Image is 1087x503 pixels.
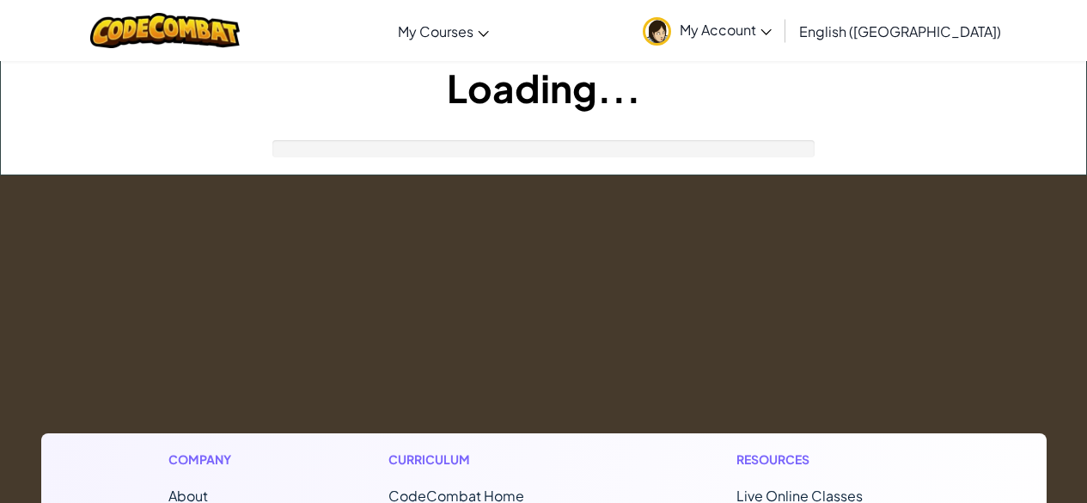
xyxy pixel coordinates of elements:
a: My Account [634,3,780,58]
h1: Company [168,451,248,469]
a: English ([GEOGRAPHIC_DATA]) [791,8,1010,54]
span: My Account [680,21,772,39]
h1: Loading... [1,61,1086,114]
h1: Curriculum [388,451,596,469]
span: My Courses [398,22,473,40]
img: avatar [643,17,671,46]
a: My Courses [389,8,498,54]
img: CodeCombat logo [90,13,241,48]
h1: Resources [736,451,919,469]
span: English ([GEOGRAPHIC_DATA]) [799,22,1001,40]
